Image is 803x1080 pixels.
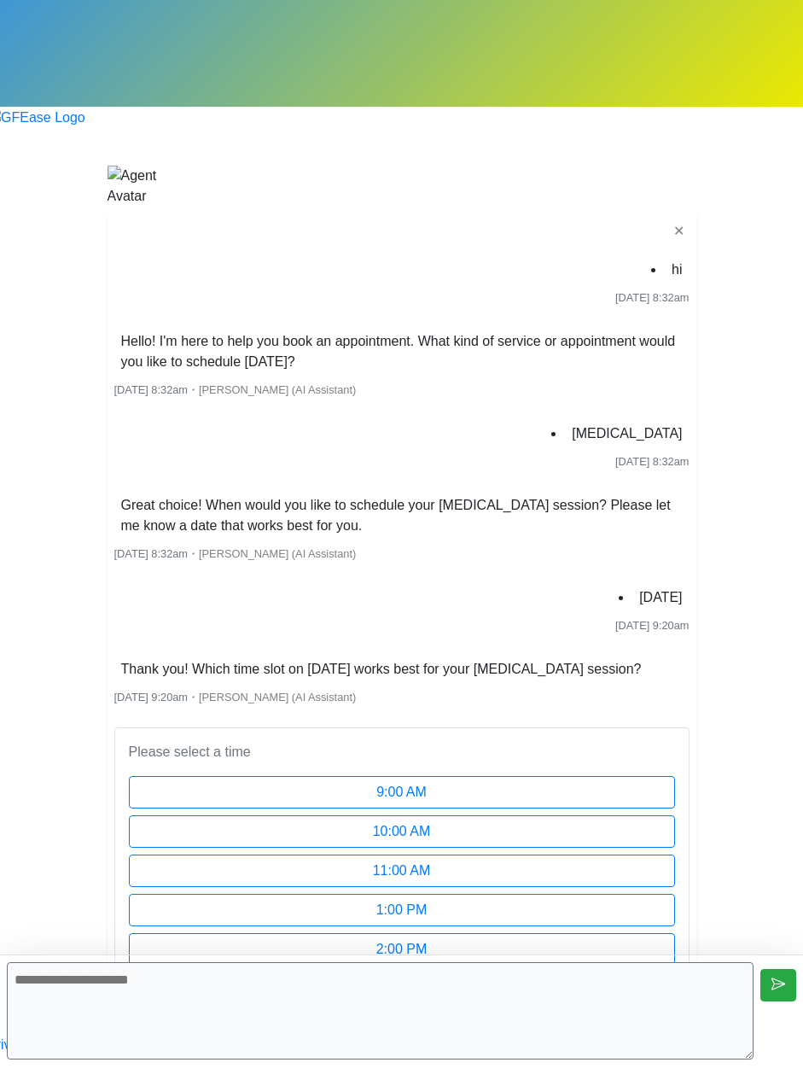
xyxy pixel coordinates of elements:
[665,256,689,283] li: hi
[114,691,357,703] small: ・
[129,894,675,926] button: 1:00 PM
[108,166,184,207] img: Agent Avatar
[615,455,690,468] span: [DATE] 8:32am
[129,855,675,887] button: 11:00 AM
[129,933,675,966] button: 2:00 PM
[129,815,675,848] button: 10:00 AM
[615,619,690,632] span: [DATE] 9:20am
[114,691,189,703] span: [DATE] 9:20am
[615,291,690,304] span: [DATE] 8:32am
[129,742,675,762] p: Please select a time
[565,420,689,447] li: [MEDICAL_DATA]
[114,383,189,396] span: [DATE] 8:32am
[668,220,690,242] button: ✕
[114,492,690,540] li: Great choice! When would you like to schedule your [MEDICAL_DATA] session? Please let me know a d...
[129,776,675,809] button: 9:00 AM
[114,383,357,396] small: ・
[114,547,357,560] small: ・
[199,547,356,560] span: [PERSON_NAME] (AI Assistant)
[114,328,690,376] li: Hello! I'm here to help you book an appointment. What kind of service or appointment would you li...
[114,547,189,560] span: [DATE] 8:32am
[632,584,689,611] li: [DATE]
[114,656,649,683] li: Thank you! Which time slot on [DATE] works best for your [MEDICAL_DATA] session?
[199,383,356,396] span: [PERSON_NAME] (AI Assistant)
[199,691,356,703] span: [PERSON_NAME] (AI Assistant)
